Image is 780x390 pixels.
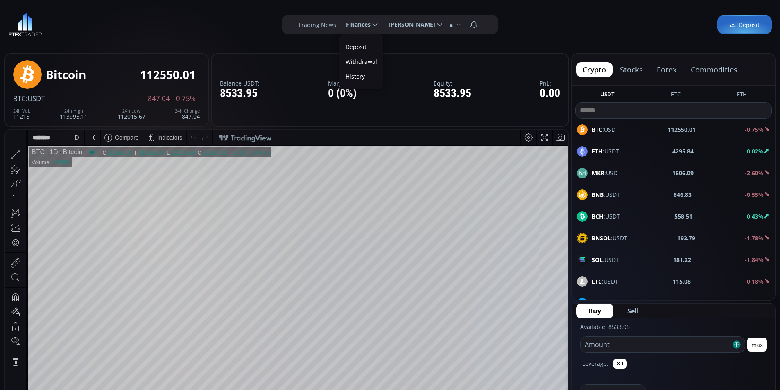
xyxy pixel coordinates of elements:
div:  [7,109,14,117]
div: 0 (0%) [328,87,365,100]
b: 846.83 [674,190,692,199]
b: BNSOL [592,234,611,242]
span: Deposit [730,20,760,29]
div: 4.709K [47,29,64,36]
span: -0.75% [174,95,196,102]
button: USDT [597,90,618,101]
b: 558.51 [674,212,692,221]
div: H [130,20,134,26]
b: 181.22 [673,255,691,264]
label: PnL: [540,80,560,86]
span: :USDT [592,190,620,199]
a: Deposit [341,41,381,53]
div: 11215 [13,108,30,119]
span: Finances [340,16,371,33]
img: LOGO [8,12,42,37]
span: -847.04 [146,95,170,102]
div: 8533.95 [434,87,471,100]
b: ETH [592,147,603,155]
b: 4295.84 [672,147,694,156]
b: 0.43% [747,212,764,220]
div: Bitcoin [46,68,86,81]
button: crypto [576,62,613,77]
button: 11:01:57 (UTC) [467,325,512,340]
span: :USDT [592,255,619,264]
span: :USDT [26,94,45,103]
div: Bitcoin [53,19,77,26]
div: 112550.02 [197,20,222,26]
label: Balance USDT: [220,80,260,86]
b: SOL [592,256,603,264]
span: :USDT [592,147,619,156]
div: 0.00 [540,87,560,100]
button: max [747,338,767,352]
b: 24.65 [676,299,691,307]
b: -2.60% [745,169,764,177]
label: Margin Used: [328,80,365,86]
div: auto [548,329,559,336]
b: MKR [592,169,604,177]
b: BNB [592,191,604,198]
span: :USDT [592,277,618,286]
span: Buy [588,306,601,316]
span: :USDT [592,299,622,307]
div: 8533.95 [220,87,260,100]
div: -847.04 [175,108,200,119]
div: 113995.11 [60,108,88,119]
b: 193.79 [677,234,695,242]
b: 0.02% [747,147,764,155]
button: Sell [615,304,651,318]
label: Trading News [298,20,336,29]
div: 5y [29,329,36,336]
span: :USDT [592,169,621,177]
b: -1.78% [745,234,764,242]
div: D [70,5,74,11]
div: BTC [27,19,40,26]
span: 11:01:57 (UTC) [470,329,509,336]
div: 1m [67,329,75,336]
button: stocks [613,62,649,77]
div: Toggle Auto Scale [545,325,562,340]
span: BTC [13,94,26,103]
a: History [341,70,381,83]
div: Toggle Percentage [520,325,531,340]
div: 112500.00 [102,20,127,26]
b: LINK [592,299,605,307]
div: +50.02 (+0.04%) [224,20,264,26]
div: Hide Drawings Toolbar [19,305,23,316]
button: ✕1 [613,359,627,369]
div: 24h Low [118,108,145,113]
div: Toggle Log Scale [531,325,545,340]
div: O [97,20,102,26]
label: Equity: [434,80,471,86]
div: Compare [110,5,134,11]
button: Buy [576,304,613,318]
b: 1606.09 [672,169,694,177]
label: Withdrawal [341,55,381,68]
div: L [162,20,165,26]
div: 1D [40,19,53,26]
div: C [193,20,197,26]
button: BTC [668,90,684,101]
div: 112335.60 [165,20,190,26]
b: -1.84% [745,256,764,264]
div: 112550.01 [140,68,196,81]
div: 1y [41,329,47,336]
div: 113525.00 [134,20,159,26]
label: Available: 8533.95 [580,323,630,331]
b: BCH [592,212,604,220]
div: 1d [93,329,99,336]
button: forex [650,62,683,77]
div: Market open [84,19,91,26]
button: ETH [734,90,750,101]
div: 24h Change [175,108,200,113]
div: 3m [53,329,61,336]
span: :USDT [592,212,620,221]
span: Sell [627,306,639,316]
a: Deposit [717,15,772,34]
div: log [534,329,542,336]
span: :USDT [592,234,627,242]
button: commodities [684,62,744,77]
div: Indicators [153,5,178,11]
